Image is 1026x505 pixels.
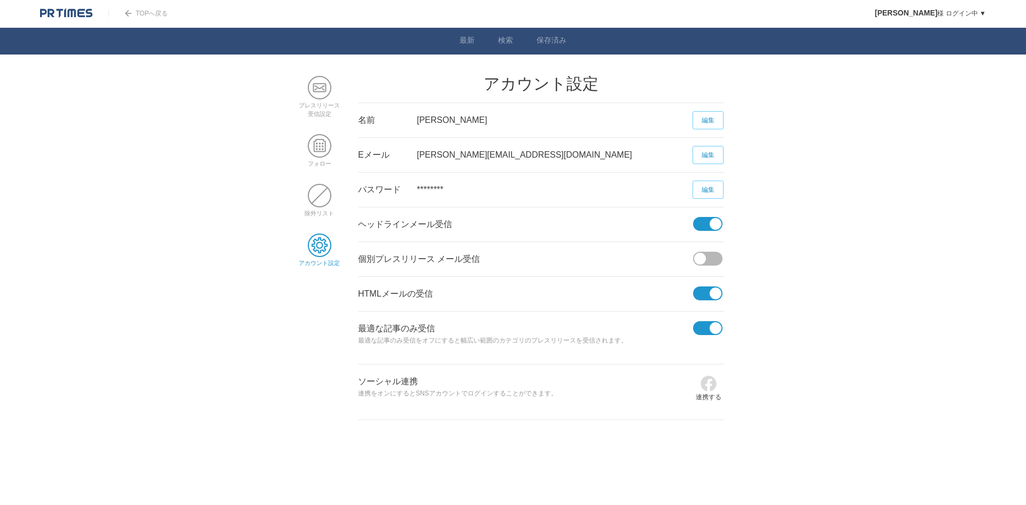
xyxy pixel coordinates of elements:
[460,36,475,47] a: 最新
[358,76,724,92] h2: アカウント設定
[875,9,937,17] span: [PERSON_NAME]
[417,138,693,172] div: [PERSON_NAME][EMAIL_ADDRESS][DOMAIN_NAME]
[358,138,417,172] div: Eメール
[696,392,721,402] p: 連携する
[358,364,693,417] div: ソーシャル連携
[358,242,693,276] div: 個別プレスリリース メール受信
[358,103,417,137] div: 名前
[693,146,724,164] a: 編集
[358,312,693,364] div: 最適な記事のみ受信
[537,36,566,47] a: 保存済み
[108,10,168,17] a: TOPへ戻る
[693,181,724,199] a: 編集
[358,173,417,207] div: パスワード
[305,202,334,216] a: 除外リスト
[358,335,693,347] p: 最適な記事のみ受信をオフにすると幅広い範囲のカテゴリのプレスリリースを受信されます。
[700,375,717,392] img: icon-facebook-gray
[308,152,331,167] a: フォロー
[693,111,724,129] a: 編集
[40,8,92,19] img: logo.png
[417,103,693,137] div: [PERSON_NAME]
[358,388,693,400] p: 連携をオンにするとSNSアカウントでログインすることができます。
[299,252,340,266] a: アカウント設定
[875,10,986,17] a: [PERSON_NAME]様 ログイン中 ▼
[498,36,513,47] a: 検索
[299,94,340,117] a: プレスリリース受信設定
[358,277,693,311] div: HTMLメールの受信
[125,10,131,17] img: arrow.png
[358,207,693,242] div: ヘッドラインメール受信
